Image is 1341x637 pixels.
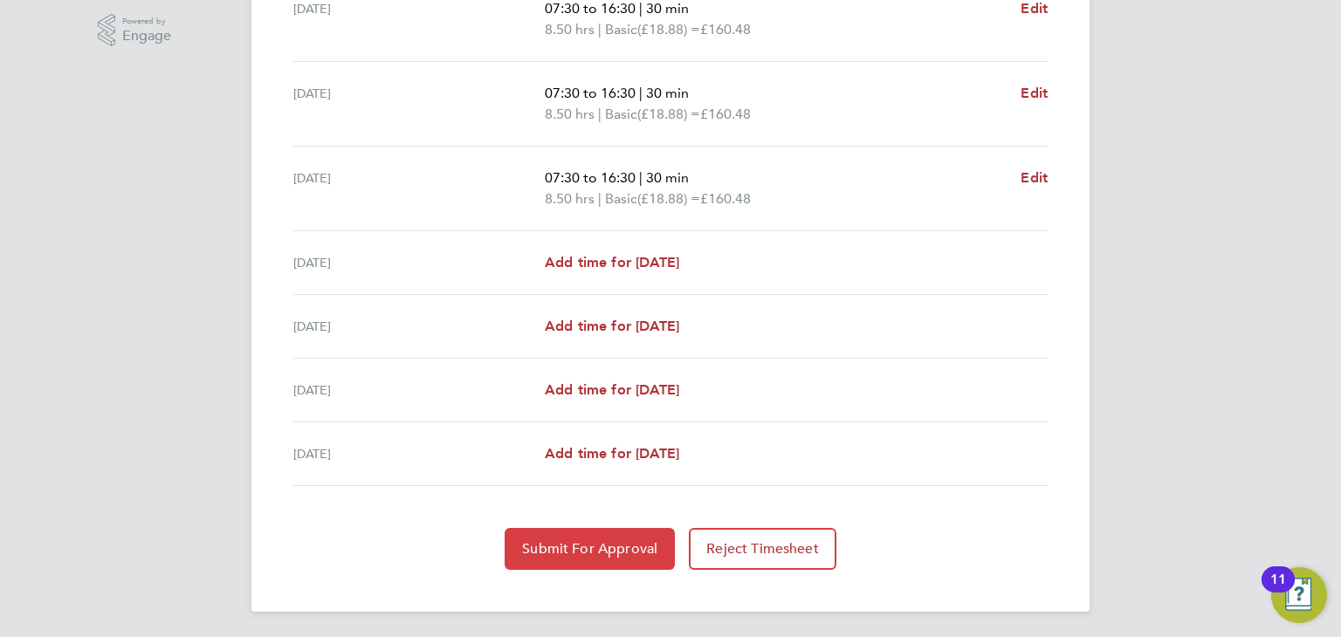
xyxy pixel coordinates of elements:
[700,21,751,38] span: £160.48
[545,252,679,273] a: Add time for [DATE]
[545,445,679,462] span: Add time for [DATE]
[122,14,171,29] span: Powered by
[545,316,679,337] a: Add time for [DATE]
[598,21,602,38] span: |
[637,190,700,207] span: (£18.88) =
[1021,83,1048,104] a: Edit
[700,106,751,122] span: £160.48
[545,381,679,398] span: Add time for [DATE]
[293,252,545,273] div: [DATE]
[293,443,545,464] div: [DATE]
[293,168,545,209] div: [DATE]
[545,169,636,186] span: 07:30 to 16:30
[1270,579,1286,602] div: 11
[545,254,679,271] span: Add time for [DATE]
[605,19,637,40] span: Basic
[605,104,637,125] span: Basic
[706,540,819,558] span: Reject Timesheet
[646,85,689,101] span: 30 min
[545,21,595,38] span: 8.50 hrs
[545,190,595,207] span: 8.50 hrs
[545,85,636,101] span: 07:30 to 16:30
[293,83,545,125] div: [DATE]
[1271,567,1327,623] button: Open Resource Center, 11 new notifications
[639,85,643,101] span: |
[505,528,675,570] button: Submit For Approval
[545,318,679,334] span: Add time for [DATE]
[598,106,602,122] span: |
[545,106,595,122] span: 8.50 hrs
[637,21,700,38] span: (£18.88) =
[1021,168,1048,188] a: Edit
[700,190,751,207] span: £160.48
[646,169,689,186] span: 30 min
[1021,169,1048,186] span: Edit
[522,540,657,558] span: Submit For Approval
[689,528,836,570] button: Reject Timesheet
[545,380,679,401] a: Add time for [DATE]
[605,188,637,209] span: Basic
[293,316,545,337] div: [DATE]
[637,106,700,122] span: (£18.88) =
[639,169,643,186] span: |
[545,443,679,464] a: Add time for [DATE]
[598,190,602,207] span: |
[98,14,172,47] a: Powered byEngage
[122,29,171,44] span: Engage
[1021,85,1048,101] span: Edit
[293,380,545,401] div: [DATE]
